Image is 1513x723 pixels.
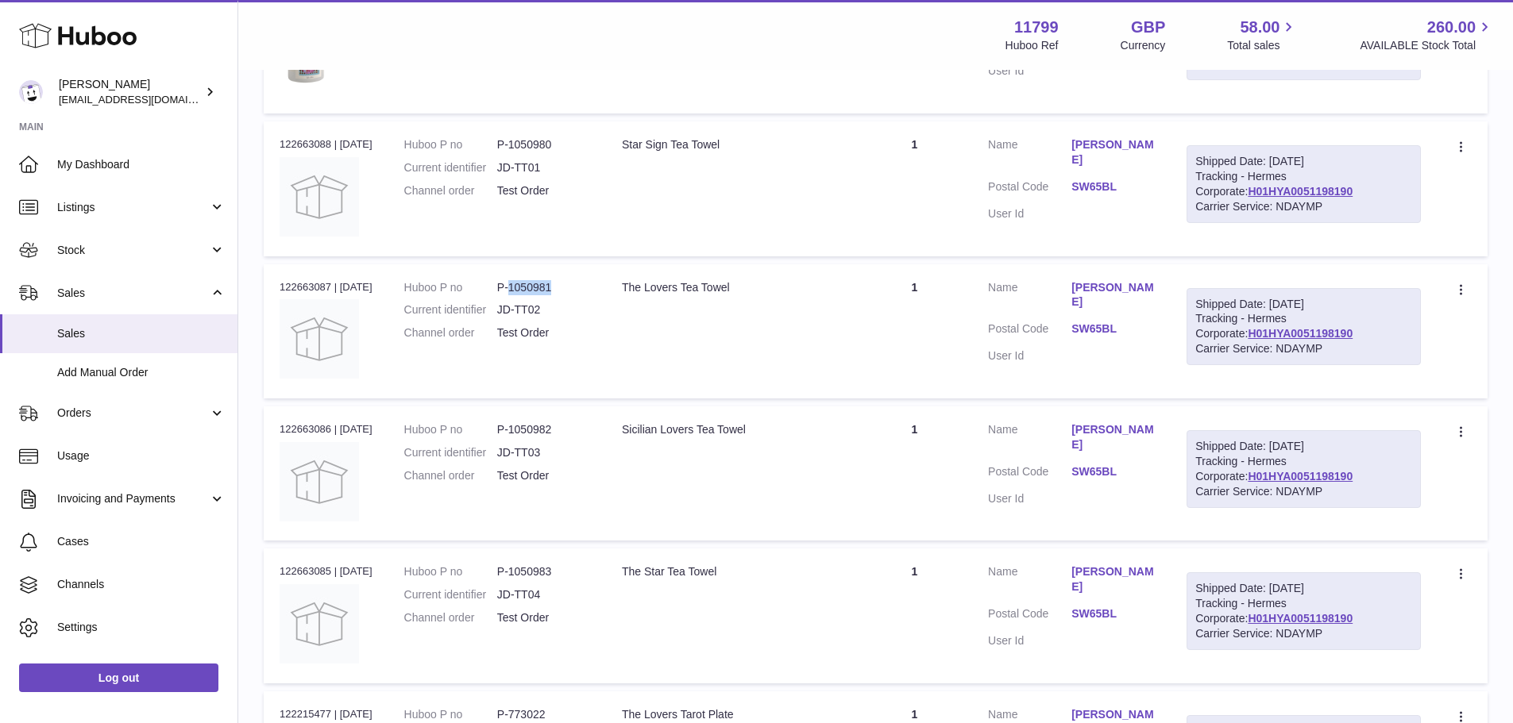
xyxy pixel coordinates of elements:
[1014,17,1059,38] strong: 11799
[404,325,497,340] dt: Channel order
[404,280,497,295] dt: Huboo P no
[622,280,841,295] div: The Lovers Tea Towel
[497,422,590,437] dd: P-1050982
[57,286,209,301] span: Sales
[1071,606,1155,621] a: SW65BL
[1195,297,1412,312] div: Shipped Date: [DATE]
[857,406,972,540] td: 1
[1195,626,1412,641] div: Carrier Service: NDAYMP
[57,365,226,380] span: Add Manual Order
[280,422,372,436] div: 122663086 | [DATE]
[1195,439,1412,454] div: Shipped Date: [DATE]
[1195,581,1412,596] div: Shipped Date: [DATE]
[57,620,226,635] span: Settings
[1248,327,1353,340] a: H01HYA0051198190
[497,160,590,175] dd: JD-TT01
[280,299,359,379] img: no-photo.jpg
[1360,38,1494,53] span: AVAILABLE Stock Total
[988,564,1071,598] dt: Name
[988,63,1071,79] dt: User Id
[404,160,497,175] dt: Current identifier
[497,325,590,340] dd: Test Order
[988,348,1071,363] dt: User Id
[1240,17,1279,38] span: 58.00
[622,707,841,722] div: The Lovers Tarot Plate
[404,183,497,198] dt: Channel order
[1187,572,1421,650] div: Tracking - Hermes Corporate:
[404,564,497,579] dt: Huboo P no
[1071,321,1155,337] a: SW65BL
[404,302,497,317] dt: Current identifier
[988,280,1071,314] dt: Name
[280,137,372,152] div: 122663088 | [DATE]
[988,606,1071,625] dt: Postal Code
[622,564,841,579] div: The Star Tea Towel
[857,121,972,256] td: 1
[280,157,359,237] img: no-photo.jpg
[1195,199,1412,214] div: Carrier Service: NDAYMP
[404,707,497,722] dt: Huboo P no
[497,587,590,602] dd: JD-TT04
[57,534,226,549] span: Cases
[497,280,590,295] dd: P-1050981
[280,707,372,721] div: 122215477 | [DATE]
[988,633,1071,648] dt: User Id
[57,326,226,341] span: Sales
[57,448,226,463] span: Usage
[988,491,1071,506] dt: User Id
[1005,38,1059,53] div: Huboo Ref
[988,422,1071,456] dt: Name
[57,243,209,258] span: Stock
[622,137,841,152] div: Star Sign Tea Towel
[1427,17,1476,38] span: 260.00
[988,206,1071,221] dt: User Id
[1248,612,1353,625] a: H01HYA0051198190
[1071,464,1155,479] a: SW65BL
[404,137,497,152] dt: Huboo P no
[1187,288,1421,366] div: Tracking - Hermes Corporate:
[280,584,359,663] img: no-photo.jpg
[988,137,1071,171] dt: Name
[404,587,497,602] dt: Current identifier
[57,157,226,172] span: My Dashboard
[1187,145,1421,223] div: Tracking - Hermes Corporate:
[1071,280,1155,310] a: [PERSON_NAME]
[1187,430,1421,508] div: Tracking - Hermes Corporate:
[1121,38,1166,53] div: Currency
[497,183,590,198] dd: Test Order
[1195,484,1412,499] div: Carrier Service: NDAYMP
[57,491,209,506] span: Invoicing and Payments
[57,200,209,215] span: Listings
[19,80,43,104] img: internalAdmin-11799@internal.huboo.com
[404,468,497,483] dt: Channel order
[1227,17,1298,53] a: 58.00 Total sales
[280,564,372,579] div: 122663085 | [DATE]
[1227,38,1298,53] span: Total sales
[404,610,497,625] dt: Channel order
[404,445,497,460] dt: Current identifier
[497,564,590,579] dd: P-1050983
[19,663,218,692] a: Log out
[280,442,359,521] img: no-photo.jpg
[1071,179,1155,194] a: SW65BL
[57,577,226,592] span: Channels
[497,707,590,722] dd: P-773022
[988,321,1071,340] dt: Postal Code
[988,464,1071,483] dt: Postal Code
[1248,470,1353,483] a: H01HYA0051198190
[1131,17,1165,38] strong: GBP
[1195,154,1412,169] div: Shipped Date: [DATE]
[1071,564,1155,594] a: [PERSON_NAME]
[59,77,202,107] div: [PERSON_NAME]
[1360,17,1494,53] a: 260.00 AVAILABLE Stock Total
[497,468,590,483] dd: Test Order
[59,93,234,106] span: [EMAIL_ADDRESS][DOMAIN_NAME]
[857,264,972,398] td: 1
[497,445,590,460] dd: JD-TT03
[1195,341,1412,356] div: Carrier Service: NDAYMP
[988,179,1071,198] dt: Postal Code
[857,548,972,683] td: 1
[497,137,590,152] dd: P-1050980
[1248,185,1353,198] a: H01HYA0051198190
[622,422,841,437] div: Sicilian Lovers Tea Towel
